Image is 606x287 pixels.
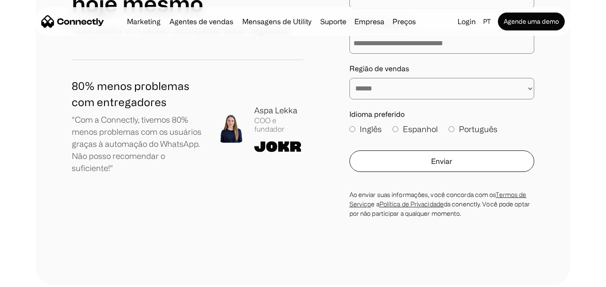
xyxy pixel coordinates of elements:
[480,15,496,28] div: pt
[72,114,202,174] p: "Com a Connectly, tivemos 80% menos problemas com os usuários graças à automação do WhatsApp. Não...
[389,18,419,25] a: Preços
[41,15,104,28] a: home
[349,64,534,73] label: Região de vendas
[352,15,387,28] div: Empresa
[483,15,491,28] div: pt
[9,270,54,284] aside: Language selected: Português (Brasil)
[166,18,237,25] a: Agentes de vendas
[254,104,303,116] div: Aspa Lekka
[392,126,398,132] input: Espanhol
[498,13,565,30] a: Agende uma demo
[349,191,527,207] a: Termos de Serviço
[317,18,350,25] a: Suporte
[123,18,164,25] a: Marketing
[72,78,202,110] h1: 80% menos problemas com entregadores
[349,126,355,132] input: Inglês
[354,15,384,28] div: Empresa
[449,123,497,135] label: Português
[454,15,480,28] a: Login
[239,18,315,25] a: Mensagens de Utility
[254,116,303,133] div: COO e fundador
[349,110,534,119] label: Idioma preferido
[18,271,54,284] ul: Language list
[349,150,534,172] button: Enviar
[379,201,444,207] a: Política de Privacidade
[349,123,382,135] label: Inglês
[449,126,454,132] input: Português
[349,190,534,218] div: Ao enviar suas informações, você concorda com os e a da conenctly. Você pode optar por não partic...
[392,123,438,135] label: Espanhol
